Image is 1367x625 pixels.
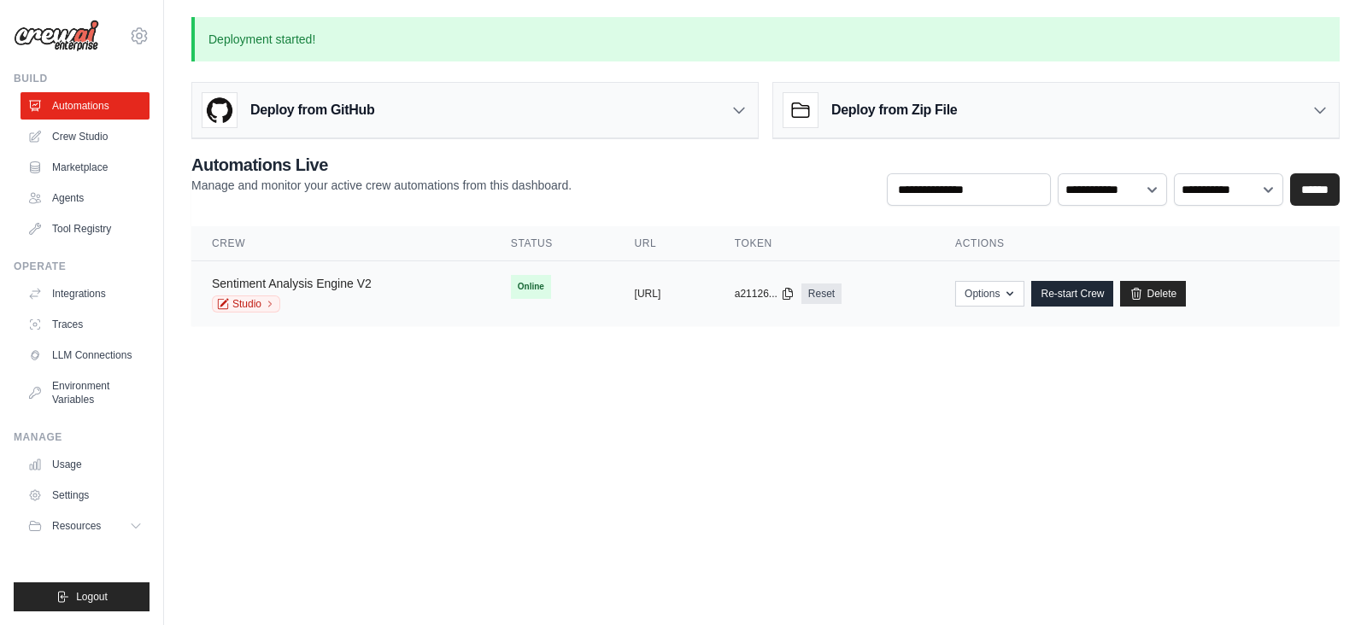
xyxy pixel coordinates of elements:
a: Traces [21,311,150,338]
a: Sentiment Analysis Engine V2 [212,277,372,290]
div: Operate [14,260,150,273]
div: Build [14,72,150,85]
a: Agents [21,184,150,212]
img: GitHub Logo [202,93,237,127]
a: Crew Studio [21,123,150,150]
h2: Automations Live [191,153,572,177]
a: Environment Variables [21,372,150,413]
a: Tool Registry [21,215,150,242]
a: Studio [212,295,280,312]
h3: Deploy from Zip File [831,100,957,120]
a: Re-start Crew [1031,281,1113,307]
a: Settings [21,482,150,509]
span: Logout [76,590,108,604]
a: Automations [21,92,150,120]
button: Resources [21,512,150,540]
a: LLM Connections [21,342,150,369]
a: Delete [1120,281,1186,307]
h3: Deploy from GitHub [250,100,374,120]
span: Resources [52,519,101,533]
a: Marketplace [21,154,150,181]
img: Logo [14,20,99,52]
th: Token [714,226,935,261]
p: Manage and monitor your active crew automations from this dashboard. [191,177,572,194]
button: Logout [14,582,150,611]
span: Online [511,275,551,299]
th: Actions [935,226,1340,261]
div: Manage [14,430,150,444]
button: a21126... [735,287,795,301]
p: Deployment started! [191,17,1340,61]
a: Integrations [21,280,150,307]
a: Usage [21,451,150,478]
a: Reset [801,283,842,304]
th: URL [614,226,714,261]
button: Options [955,281,1024,307]
th: Status [490,226,614,261]
th: Crew [191,226,490,261]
